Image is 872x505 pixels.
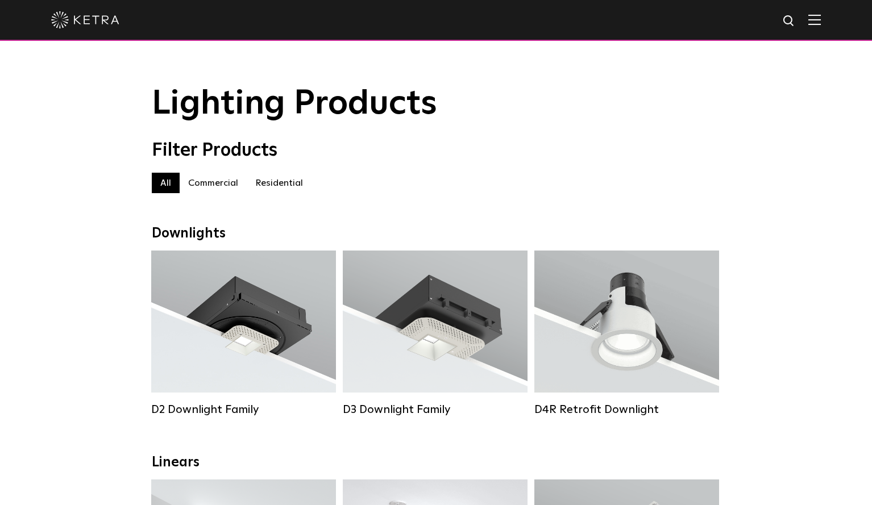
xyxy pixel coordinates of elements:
[247,173,312,193] label: Residential
[343,403,528,416] div: D3 Downlight Family
[180,173,247,193] label: Commercial
[151,251,336,416] a: D2 Downlight Family Lumen Output:1200Colors:White / Black / Gloss Black / Silver / Bronze / Silve...
[782,14,796,28] img: search icon
[152,87,437,121] span: Lighting Products
[808,14,821,25] img: Hamburger%20Nav.svg
[152,454,720,471] div: Linears
[51,11,119,28] img: ketra-logo-2019-white
[151,403,336,416] div: D2 Downlight Family
[343,251,528,416] a: D3 Downlight Family Lumen Output:700 / 900 / 1100Colors:White / Black / Silver / Bronze / Paintab...
[152,173,180,193] label: All
[534,251,719,416] a: D4R Retrofit Downlight Lumen Output:800Colors:White / BlackBeam Angles:15° / 25° / 40° / 60°Watta...
[152,226,720,242] div: Downlights
[152,140,720,161] div: Filter Products
[534,403,719,416] div: D4R Retrofit Downlight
